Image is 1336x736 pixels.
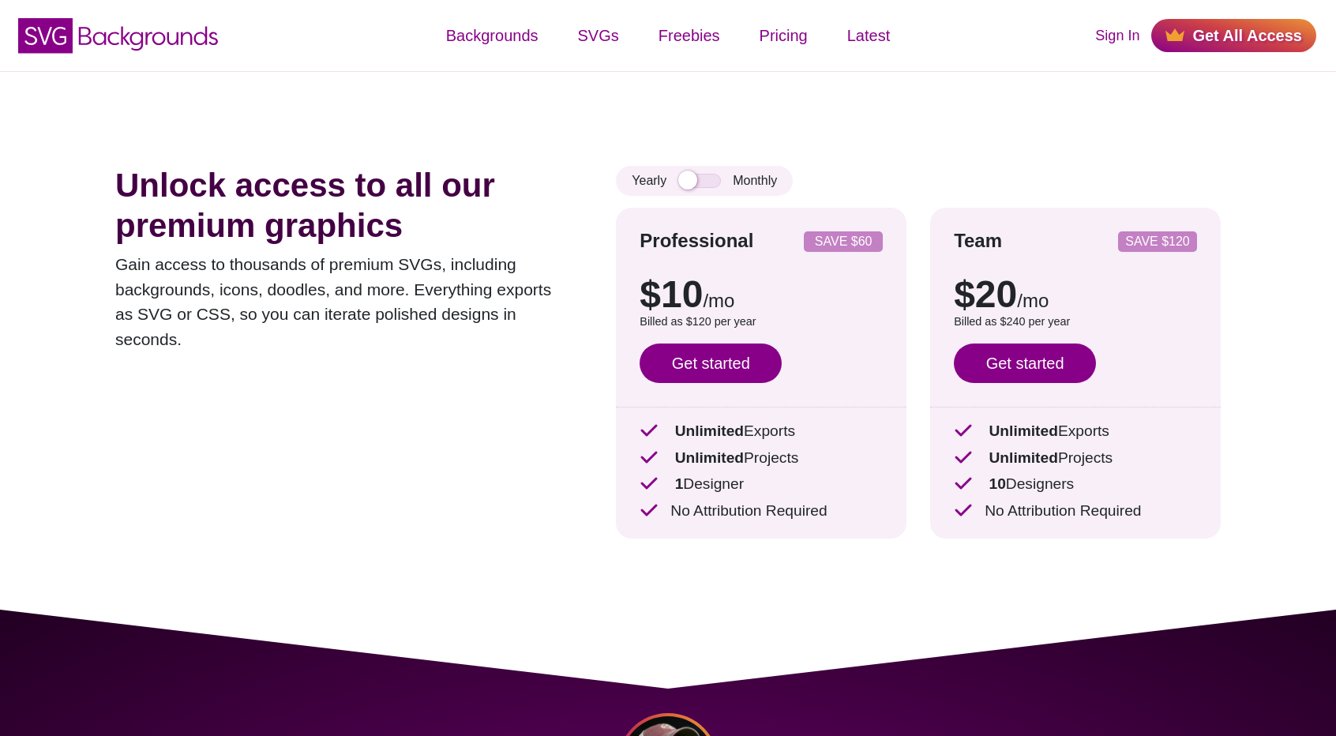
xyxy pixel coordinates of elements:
div: Yearly Monthly [616,166,793,196]
p: Projects [640,447,883,470]
strong: 10 [989,475,1005,492]
a: Sign In [1095,25,1139,47]
strong: Unlimited [675,449,744,466]
a: Backgrounds [426,12,558,59]
a: Pricing [740,12,827,59]
strong: Team [954,230,1002,251]
a: Freebies [639,12,740,59]
a: Latest [827,12,910,59]
p: Projects [954,447,1197,470]
span: /mo [1017,290,1049,311]
a: Get started [640,344,782,383]
h1: Unlock access to all our premium graphics [115,166,569,246]
p: No Attribution Required [640,500,883,523]
p: SAVE $60 [810,235,876,248]
strong: Unlimited [989,449,1057,466]
p: Gain access to thousands of premium SVGs, including backgrounds, icons, doodles, and more. Everyt... [115,252,569,351]
p: SAVE $120 [1124,235,1191,248]
strong: 1 [675,475,684,492]
p: Exports [640,420,883,443]
a: Get started [954,344,1096,383]
strong: Unlimited [989,422,1057,439]
p: Billed as $240 per year [954,314,1197,331]
p: $10 [640,276,883,314]
strong: Professional [640,230,753,251]
p: Exports [954,420,1197,443]
p: Designer [640,473,883,496]
strong: Unlimited [675,422,744,439]
p: Billed as $120 per year [640,314,883,331]
p: No Attribution Required [954,500,1197,523]
p: $20 [954,276,1197,314]
a: Get All Access [1151,19,1316,52]
p: Designers [954,473,1197,496]
span: /mo [703,290,734,311]
a: SVGs [558,12,639,59]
